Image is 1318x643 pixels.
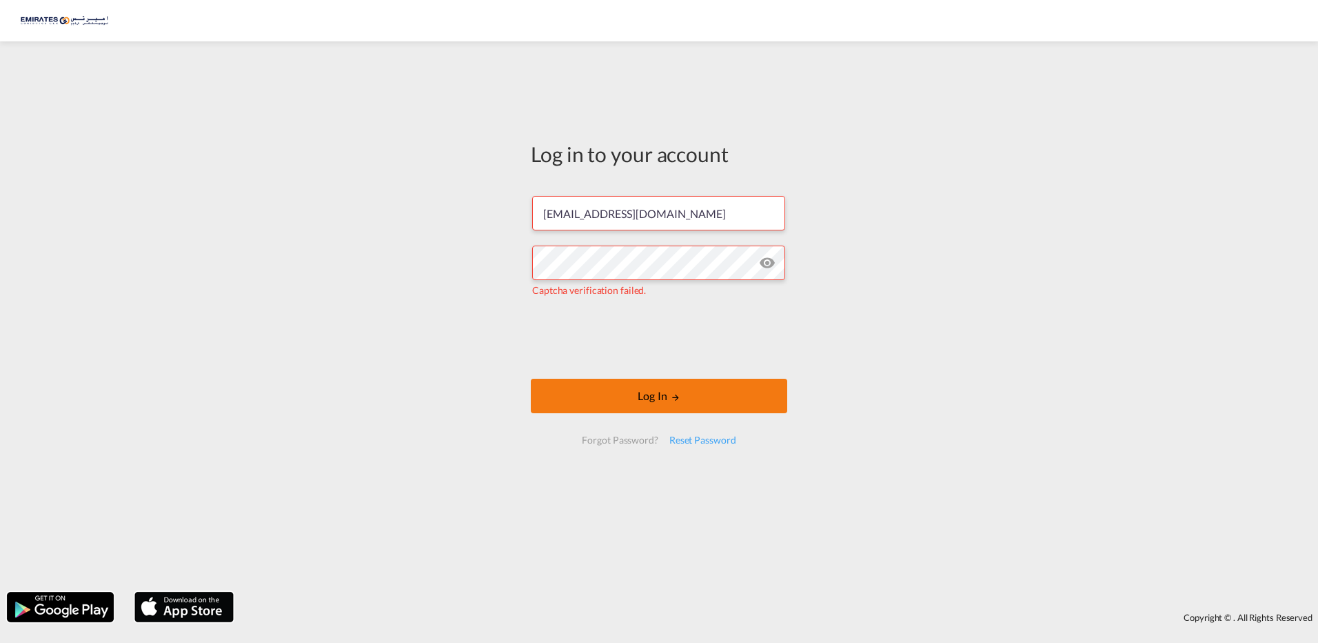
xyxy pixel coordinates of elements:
[532,284,646,296] span: Captcha verification failed.
[531,379,787,413] button: LOGIN
[21,6,114,37] img: c67187802a5a11ec94275b5db69a26e6.png
[241,606,1318,629] div: Copyright © . All Rights Reserved
[6,591,115,624] img: google.png
[576,428,663,453] div: Forgot Password?
[554,311,764,365] iframe: reCAPTCHA
[133,591,235,624] img: apple.png
[759,255,775,271] md-icon: icon-eye-off
[664,428,742,453] div: Reset Password
[532,196,785,230] input: Enter email/phone number
[531,139,787,168] div: Log in to your account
